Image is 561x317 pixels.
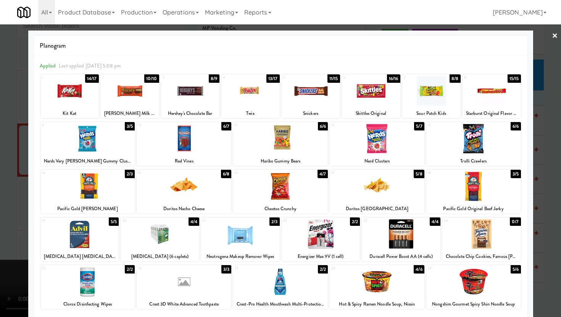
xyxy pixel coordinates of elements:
[363,252,439,261] div: Duracell Power Boost AA (4 cells)
[40,170,135,214] div: 142/3Pacific Gold [PERSON_NAME]
[202,252,279,261] div: Neutrogena Makeup Remover Wipes
[17,6,31,19] img: Micromart
[282,109,340,118] div: Snickers
[40,217,119,261] div: 195/5[MEDICAL_DATA] [MEDICAL_DATA] 200mg (6 tablets)
[102,74,130,81] div: 2
[122,217,160,224] div: 20
[426,170,521,214] div: 183/5Pacific Gold Original Beef Jerky
[331,170,377,176] div: 17
[463,109,521,118] div: Starburst Original Flavor Fruit Chews
[42,299,134,309] div: Clorox Disinfecting Wipes
[40,252,119,261] div: [MEDICAL_DATA] [MEDICAL_DATA] 200mg (6 tablets)
[40,265,135,309] div: 252/2Clorox Disinfecting Wipes
[428,122,474,129] div: 13
[330,122,424,166] div: 125/7Nerd Clusters
[203,217,240,224] div: 21
[426,204,521,214] div: Pacific Gold Original Beef Jerky
[233,156,328,166] div: Haribo Gummy Bears
[221,74,280,118] div: 413/17Twix
[428,170,474,176] div: 18
[282,252,360,261] div: Energizer Max 9V (1 cell)
[331,299,423,309] div: Hot & Spicy Ramen Noodle Soup, Nissin
[402,74,461,118] div: 78/8Sour Patch Kids
[330,299,424,309] div: Hot & Spicy Ramen Noodle Soup, Nissin
[234,156,327,166] div: Haribo Gummy Bears
[85,74,99,83] div: 14/17
[42,109,98,118] div: Kit Kat
[121,217,199,261] div: 204/4[MEDICAL_DATA] (6 caplets)
[510,217,521,226] div: 0/7
[42,217,80,224] div: 19
[430,217,440,226] div: 4/4
[137,204,231,214] div: Doritos Nacho Cheese
[283,109,339,118] div: Snickers
[40,109,99,118] div: Kit Kat
[42,204,134,214] div: Pacific Gold [PERSON_NAME]
[442,252,521,261] div: Chocolate Chip Cookies, Famous [PERSON_NAME]
[42,265,88,272] div: 25
[137,156,231,166] div: Red Vines
[235,122,280,129] div: 11
[144,74,159,83] div: 10/10
[343,74,371,81] div: 6
[138,156,230,166] div: Red Vines
[59,62,121,69] span: Last applied [DATE] 5:08 pm
[414,122,424,130] div: 5/7
[101,109,159,118] div: [PERSON_NAME] Milk Chocolate Peanut Butter
[402,109,461,118] div: Sour Patch Kids
[426,265,521,309] div: 295/6Nongshim Gourmet Spicy Shin Noodle Soup
[426,299,521,309] div: Nongshim Gourmet Spicy Shin Noodle Soup
[122,252,198,261] div: [MEDICAL_DATA] (6 caplets)
[221,170,231,178] div: 6/8
[137,299,231,309] div: Crest 3D White Advanced Toothpaste
[125,170,135,178] div: 2/3
[42,74,70,81] div: 1
[138,122,184,129] div: 10
[266,74,280,83] div: 13/17
[125,122,135,130] div: 3/5
[342,74,400,118] div: 616/16Skittles Original
[464,74,492,81] div: 8
[162,109,218,118] div: Hershey's Chocolate Bar
[233,204,328,214] div: Cheetos Crunchy
[137,170,231,214] div: 156/8Doritos Nacho Cheese
[161,74,219,118] div: 38/9Hershey's Chocolate Bar
[201,252,280,261] div: Neutrogena Makeup Remover Wipes
[42,170,88,176] div: 14
[269,217,279,226] div: 2/3
[233,170,328,214] div: 164/7Cheetos Crunchy
[427,299,520,309] div: Nongshim Gourmet Spicy Shin Noodle Soup
[138,299,230,309] div: Crest 3D White Advanced Toothpaste
[283,217,321,224] div: 22
[330,204,424,214] div: Doritos [GEOGRAPHIC_DATA]
[552,24,558,48] a: ×
[40,40,522,51] span: Planogram
[464,109,520,118] div: Starburst Original Flavor Fruit Chews
[331,204,423,214] div: Doritos [GEOGRAPHIC_DATA]
[427,204,520,214] div: Pacific Gold Original Beef Jerky
[444,217,482,224] div: 24
[331,265,377,272] div: 28
[161,109,219,118] div: Hershey's Chocolate Bar
[40,299,135,309] div: Clorox Disinfecting Wipes
[318,265,328,274] div: 2/2
[233,122,328,166] div: 116/6Haribo Gummy Bears
[234,299,327,309] div: Crest-Pro Health Mouthwash Multi-Protection Mouthwash
[163,74,190,81] div: 3
[362,217,440,261] div: 234/4Duracell Power Boost AA (4 cells)
[137,265,231,309] div: 263/3Crest 3D White Advanced Toothpaste
[42,156,134,166] div: Nerds Very [PERSON_NAME] Gummy Clusters
[109,217,119,226] div: 5/5
[121,252,199,261] div: [MEDICAL_DATA] (6 caplets)
[125,265,135,274] div: 2/2
[414,170,424,178] div: 5/8
[42,122,88,129] div: 9
[442,217,521,261] div: 240/7Chocolate Chip Cookies, Famous [PERSON_NAME]
[511,170,521,178] div: 3/5
[40,62,56,69] span: Applied
[282,217,360,261] div: 222/2Energizer Max 9V (1 cell)
[318,170,328,178] div: 4/7
[138,265,184,272] div: 26
[283,252,359,261] div: Energizer Max 9V (1 cell)
[40,122,135,166] div: 93/5Nerds Very [PERSON_NAME] Gummy Clusters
